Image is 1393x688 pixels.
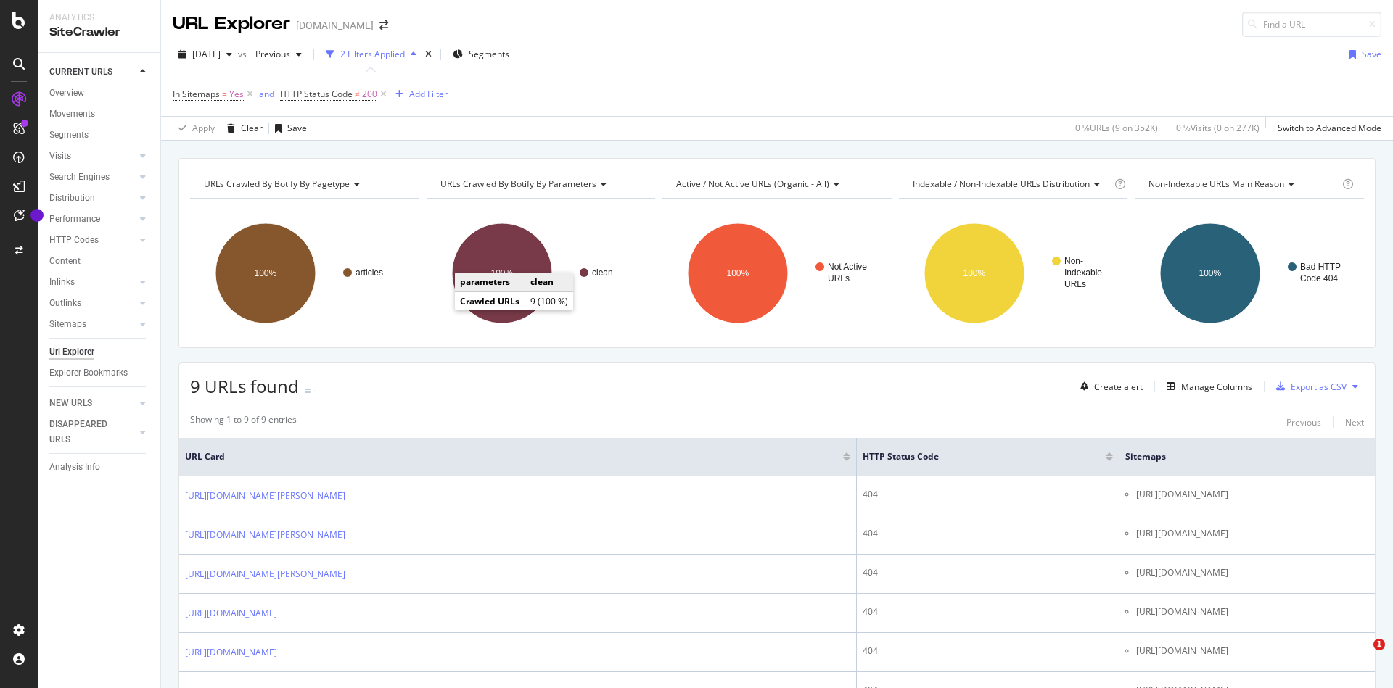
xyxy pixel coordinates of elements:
text: articles [356,268,383,278]
button: Save [1344,43,1381,66]
text: clean [592,268,613,278]
button: Add Filter [390,86,448,103]
span: = [222,88,227,100]
button: Next [1345,413,1364,431]
text: Not Active [828,262,867,272]
a: CURRENT URLS [49,65,136,80]
li: [URL][DOMAIN_NAME] [1136,488,1369,501]
div: Sitemaps [49,317,86,332]
a: [URL][DOMAIN_NAME] [185,645,277,660]
div: Manage Columns [1181,381,1252,393]
button: Manage Columns [1161,378,1252,395]
div: HTTP Codes [49,233,99,248]
span: In Sitemaps [173,88,220,100]
a: Movements [49,107,150,122]
button: Export as CSV [1270,375,1347,398]
td: parameters [455,273,525,291]
div: Create alert [1094,381,1143,393]
a: Analysis Info [49,460,150,475]
span: Non-Indexable URLs Main Reason [1148,178,1284,190]
span: Sitemaps [1125,450,1347,463]
a: Search Engines [49,170,136,185]
text: 100% [1199,268,1222,278]
a: DISAPPEARED URLS [49,417,136,447]
a: HTTP Codes [49,233,136,248]
svg: A chart. [662,210,892,336]
div: Distribution [49,191,95,206]
a: Url Explorer [49,344,150,360]
a: Overview [49,86,150,101]
h4: URLs Crawled By Botify By pagetype [201,173,406,196]
input: Find a URL [1242,12,1381,37]
svg: A chart. [1135,210,1364,336]
div: Content [49,254,81,269]
div: Save [287,122,307,134]
div: - [313,384,316,397]
text: Indexable [1064,268,1102,278]
iframe: Intercom live chat [1344,639,1378,674]
button: Segments [447,43,515,66]
svg: A chart. [899,210,1128,336]
td: clean [525,273,574,291]
div: and [259,88,274,100]
div: Visits [49,149,71,164]
a: Segments [49,128,150,143]
div: Export as CSV [1291,381,1347,393]
div: [DOMAIN_NAME] [296,18,374,33]
li: [URL][DOMAIN_NAME] [1136,527,1369,540]
h4: Non-Indexable URLs Main Reason [1146,173,1339,196]
span: 2025 Sep. 14th [192,48,221,60]
a: Visits [49,149,136,164]
svg: A chart. [190,210,419,336]
text: Code 404 [1300,273,1338,283]
div: Tooltip anchor [30,209,44,222]
span: 9 URLs found [190,374,299,398]
button: 2 Filters Applied [320,43,422,66]
div: 404 [863,488,1112,501]
div: Search Engines [49,170,110,185]
div: Previous [1286,416,1321,428]
td: Crawled URLs [455,292,525,311]
a: Explorer Bookmarks [49,365,150,381]
button: Clear [221,117,263,140]
div: 2 Filters Applied [340,48,405,60]
span: ≠ [355,88,360,100]
div: Segments [49,128,89,143]
div: 404 [863,605,1112,618]
span: URL Card [185,450,839,463]
div: Switch to Advanced Mode [1278,122,1381,134]
div: CURRENT URLS [49,65,112,80]
span: Yes [229,84,244,104]
div: Outlinks [49,296,81,311]
text: Non- [1064,256,1083,266]
button: [DATE] [173,43,238,66]
text: URLs [1064,279,1086,289]
a: Outlinks [49,296,136,311]
span: Active / Not Active URLs (organic - all) [676,178,829,190]
a: [URL][DOMAIN_NAME][PERSON_NAME] [185,489,345,503]
text: 100% [490,268,513,278]
button: Switch to Advanced Mode [1272,117,1381,140]
div: Add Filter [409,88,448,100]
button: Create alert [1074,375,1143,398]
a: [URL][DOMAIN_NAME][PERSON_NAME] [185,528,345,542]
span: 1 [1373,639,1385,650]
text: Bad HTTP [1300,262,1341,272]
li: [URL][DOMAIN_NAME] [1136,566,1369,579]
div: Analysis Info [49,460,100,475]
li: [URL][DOMAIN_NAME] [1136,645,1369,658]
a: NEW URLS [49,396,136,411]
div: times [422,47,435,62]
text: 100% [255,268,277,278]
a: Distribution [49,191,136,206]
div: NEW URLS [49,396,92,411]
div: SiteCrawler [49,24,149,41]
button: Previous [250,43,308,66]
div: Movements [49,107,95,122]
div: Explorer Bookmarks [49,365,128,381]
div: Save [1362,48,1381,60]
text: 100% [727,268,749,278]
